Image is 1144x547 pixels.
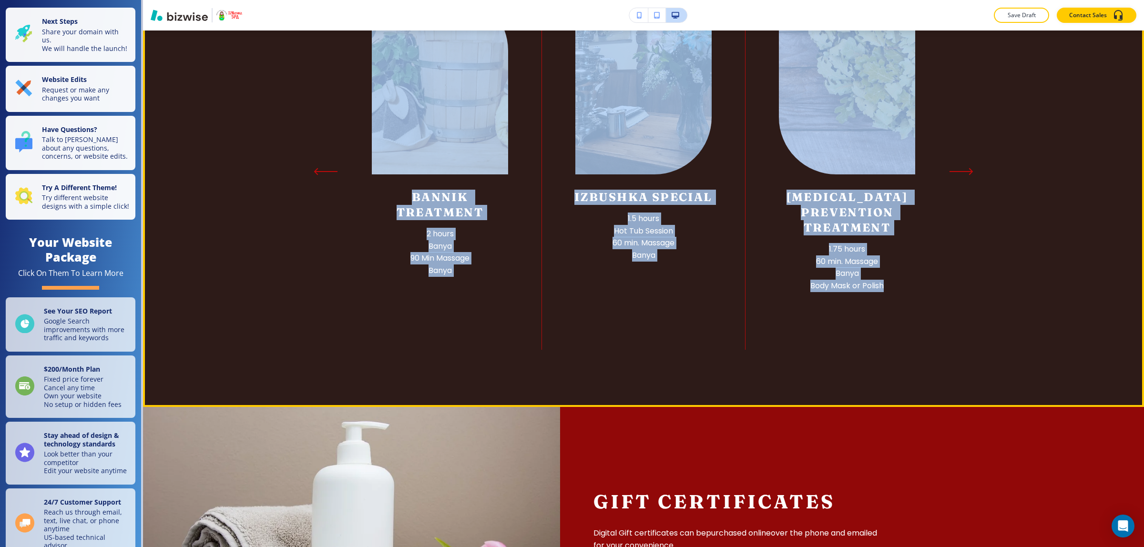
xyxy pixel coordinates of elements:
button: Next Slide [950,165,972,178]
p: Look better than your competitor Edit your website anytime [44,450,130,475]
p: 1.5 hours [574,213,712,225]
button: Next StepsShare your domain with us.We will handle the launch! [6,8,135,62]
strong: Stay ahead of design & technology standards [44,431,119,448]
img: Your Logo [216,10,242,20]
p: Contact Sales [1069,11,1107,20]
strong: 24/7 Customer Support [44,497,121,506]
p: Banya [369,264,511,277]
a: Stay ahead of design & technology standardsLook better than your competitorEdit your website anytime [6,422,135,485]
a: purchased online [706,527,771,538]
p: Try different website designs with a simple click! [42,193,130,210]
p: 1.75 hours [776,243,918,255]
p: Request or make any changes you want [42,86,130,102]
strong: Have Questions? [42,125,97,134]
h5: Izbushka Special [574,190,712,205]
p: Save Draft [1006,11,1037,20]
button: Previous Slide [315,165,337,178]
button: Try A Different Theme!Try different website designs with a simple click! [6,174,135,220]
strong: See Your SEO Report [44,306,112,315]
p: 2 hours [369,228,511,240]
button: Contact Sales [1057,8,1136,23]
p: 60 min. Massage [574,237,712,249]
strong: Next Steps [42,17,78,26]
div: Click On Them To Learn More [18,268,123,278]
button: Website EditsRequest or make any changes you want [6,66,135,112]
strong: Try A Different Theme! [42,183,117,192]
p: Talk to [PERSON_NAME] about any questions, concerns, or website edits. [42,135,130,161]
p: 90 Min Massage [369,252,511,264]
h5: Bannik Treatment [369,190,511,220]
p: Fixed price forever Cancel any time Own your website No setup or hidden fees [44,375,122,408]
a: $200/Month PlanFixed price foreverCancel any timeOwn your websiteNo setup or hidden fees [6,355,135,418]
strong: Website Edits [42,75,87,84]
p: Body Mask or Polish [776,280,918,292]
strong: $ 200 /Month Plan [44,365,100,374]
p: 60 min. Massage [776,255,918,267]
h4: Your Website Package [6,235,135,264]
p: Google Search improvements with more traffic and keywords [44,317,130,342]
h5: [MEDICAL_DATA] Prevention Treatment [776,190,918,235]
p: Banya [369,240,511,252]
h2: Gift Certificates [593,490,884,514]
button: Have Questions?Talk to [PERSON_NAME] about any questions, concerns, or website edits. [6,116,135,170]
p: Banya [574,249,712,262]
img: Bizwise Logo [151,10,208,21]
p: Hot Tub Session [574,224,712,237]
a: See Your SEO ReportGoogle Search improvements with more traffic and keywords [6,297,135,352]
button: Save Draft [994,8,1049,23]
div: Open Intercom Messenger [1112,515,1134,537]
p: Share your domain with us. We will handle the launch! [42,28,130,53]
p: Banya [776,267,918,280]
